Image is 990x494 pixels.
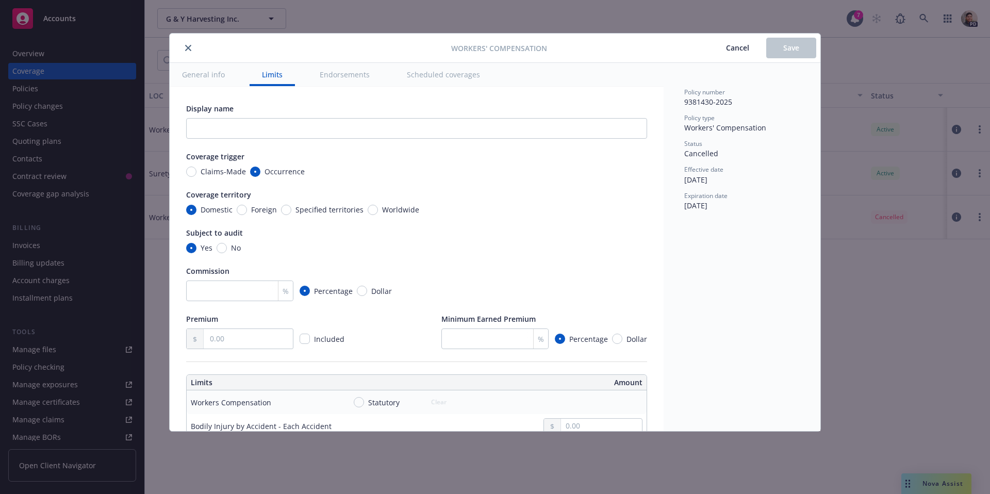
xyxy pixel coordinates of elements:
[186,243,196,253] input: Yes
[250,63,295,86] button: Limits
[237,205,247,215] input: Foreign
[265,166,305,177] span: Occurrence
[186,104,234,113] span: Display name
[250,167,260,177] input: Occurrence
[201,166,246,177] span: Claims-Made
[368,397,400,408] span: Statutory
[709,38,766,58] button: Cancel
[766,38,816,58] button: Save
[186,205,196,215] input: Domestic
[555,334,565,344] input: Percentage
[186,190,251,200] span: Coverage territory
[186,228,243,238] span: Subject to audit
[201,242,212,253] span: Yes
[441,314,536,324] span: Minimum Earned Premium
[684,123,766,133] span: Workers' Compensation
[538,334,544,344] span: %
[371,286,392,297] span: Dollar
[451,43,547,54] span: Workers' Compensation
[684,165,723,174] span: Effective date
[382,204,419,215] span: Worldwide
[354,397,364,407] input: Statutory
[394,63,492,86] button: Scheduled coverages
[684,97,732,107] span: 9381430-2025
[187,375,371,390] th: Limits
[295,204,364,215] span: Specified territories
[314,286,353,297] span: Percentage
[170,63,237,86] button: General info
[186,167,196,177] input: Claims-Made
[421,375,647,390] th: Amount
[186,314,218,324] span: Premium
[314,334,344,344] span: Included
[251,204,277,215] span: Foreign
[684,139,702,148] span: Status
[281,205,291,215] input: Specified territories
[626,334,647,344] span: Dollar
[612,334,622,344] input: Dollar
[783,43,799,53] span: Save
[684,149,718,158] span: Cancelled
[726,43,749,53] span: Cancel
[283,286,289,297] span: %
[231,242,241,253] span: No
[569,334,608,344] span: Percentage
[368,205,378,215] input: Worldwide
[191,397,271,408] div: Workers Compensation
[201,204,233,215] span: Domestic
[561,419,642,433] input: 0.00
[684,201,707,210] span: [DATE]
[307,63,382,86] button: Endorsements
[300,286,310,296] input: Percentage
[204,329,293,349] input: 0.00
[357,286,367,296] input: Dollar
[217,243,227,253] input: No
[182,42,194,54] button: close
[684,175,707,185] span: [DATE]
[191,421,332,432] div: Bodily Injury by Accident - Each Accident
[684,113,715,122] span: Policy type
[684,88,725,96] span: Policy number
[684,191,728,200] span: Expiration date
[186,266,229,276] span: Commission
[186,152,244,161] span: Coverage trigger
